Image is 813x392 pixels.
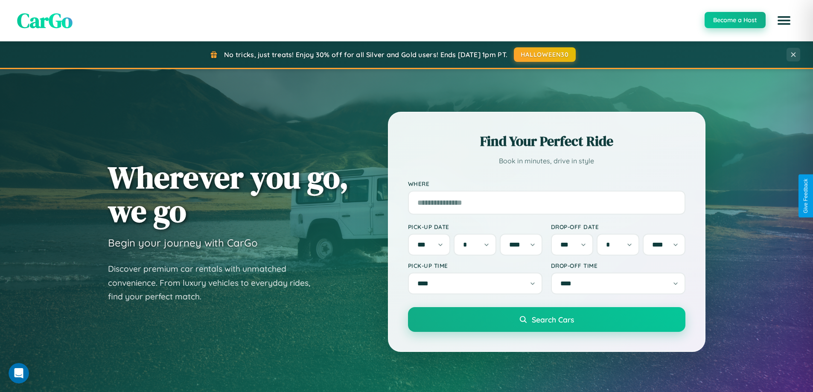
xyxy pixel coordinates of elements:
[408,180,685,187] label: Where
[551,262,685,269] label: Drop-off Time
[408,307,685,332] button: Search Cars
[108,160,349,228] h1: Wherever you go, we go
[408,262,542,269] label: Pick-up Time
[108,262,321,304] p: Discover premium car rentals with unmatched convenience. From luxury vehicles to everyday rides, ...
[705,12,766,28] button: Become a Host
[532,315,574,324] span: Search Cars
[772,9,796,32] button: Open menu
[408,155,685,167] p: Book in minutes, drive in style
[224,50,507,59] span: No tricks, just treats! Enjoy 30% off for all Silver and Gold users! Ends [DATE] 1pm PT.
[803,179,809,213] div: Give Feedback
[9,363,29,383] iframe: Intercom live chat
[17,6,73,35] span: CarGo
[514,47,576,62] button: HALLOWEEN30
[551,223,685,230] label: Drop-off Date
[408,132,685,151] h2: Find Your Perfect Ride
[108,236,258,249] h3: Begin your journey with CarGo
[408,223,542,230] label: Pick-up Date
